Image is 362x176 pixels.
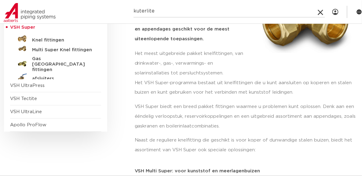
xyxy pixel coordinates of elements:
a: Apollo ProFlow [10,123,46,127]
p: Het VSH Super-programma bestaat uit knelfittingen die u kunt aansluiten op koperen en stalen buiz... [135,78,358,98]
a: Multi Super Knel fittingen [10,44,101,54]
h5: Multi Super Knel fittingen [32,47,93,53]
h5: afsluiters [32,76,93,81]
a: Knel fittingen [10,34,101,44]
h5: Gas [GEOGRAPHIC_DATA] fittingen [32,56,93,73]
p: VSH Super biedt een breed pakket fittingen waarmee u problemen kunt oplossen. Denk aan een ééndel... [135,102,358,131]
a: VSH Tectite [10,96,37,101]
h5: Knel fittingen [32,38,93,43]
a: VSH UltraLine [10,110,42,114]
a: Gas [GEOGRAPHIC_DATA] fittingen [10,54,101,73]
p: VSH Multi Super: voor kunststof en meerlagenbuizen [135,169,358,174]
h5: VSH Super is een compleet pakket fittingen en appendages geschikt voor de meest uiteenlopende toe... [135,15,245,44]
input: zoeken... [133,5,325,17]
p: Het meest uitgebreide pakket knelfittingen, van drinkwater-, gas-, verwarmings- en solarinstallat... [135,49,245,78]
div: my IPS [332,5,338,19]
span: VSH Super [10,25,35,30]
a: afsluiters [10,73,101,82]
p: Naast de reguliere knelfitting die geschikt is voor koper of dunwandige stalen buizen, biedt het ... [135,135,358,155]
a: VSH UltraPress [10,83,45,88]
